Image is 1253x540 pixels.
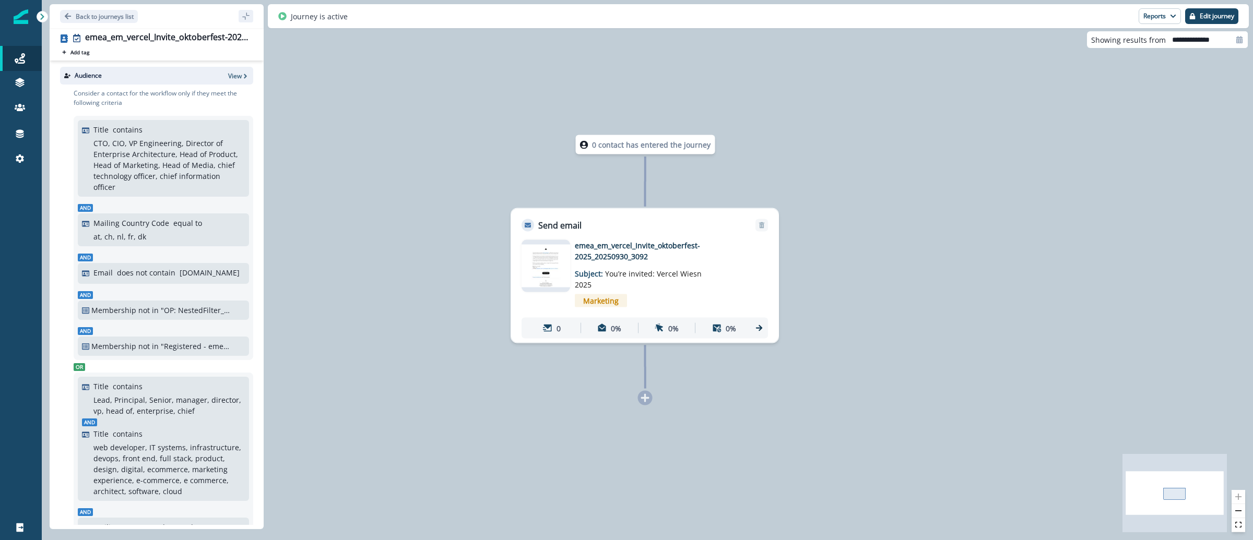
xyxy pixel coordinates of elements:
[74,89,253,107] p: Consider a contact for the workflow only if they meet the following criteria
[668,322,679,333] p: 0%
[575,294,627,307] span: Marketing
[726,322,736,333] p: 0%
[93,138,242,193] p: CTO, CIO, VP Engineering, Director of Enterprise Architecture, Head of Product, Head of Marketing...
[1200,13,1234,20] p: Edit journey
[14,9,28,24] img: Inflection
[161,305,231,316] p: "OP: NestedFilter_MasterEmailSuppression+3daygov"
[93,428,109,439] p: Title
[1232,518,1245,532] button: fit view
[592,139,711,150] p: 0 contact has entered the journey
[522,245,570,287] img: email asset unavailable
[78,204,93,212] span: And
[1139,8,1181,24] button: Reports
[93,381,109,392] p: Title
[113,124,143,135] p: contains
[1232,504,1245,518] button: zoom out
[93,267,113,278] p: Email
[557,322,561,333] p: 0
[575,262,705,290] p: Subject:
[78,508,93,516] span: And
[93,522,169,533] p: Mailing Country Code
[113,381,143,392] p: contains
[138,305,159,316] p: not in
[228,71,249,80] button: View
[161,341,231,352] p: "Registered - emea_event_field_vercel-frontend-wiesn-2025_20250930 for 3092"
[1185,8,1238,24] button: Edit journey
[575,240,742,262] p: emea_em_vercel_Invite_oktoberfest-2025_20250930_3092
[117,267,175,278] p: does not contain
[545,135,746,154] div: 0 contact has entered the journey
[60,48,91,56] button: Add tag
[93,124,109,135] p: Title
[93,394,242,416] p: Lead, Principal, Senior, manager, director, vp, head of, enterprise, chief
[82,418,97,426] span: And
[173,522,202,533] p: equal to
[60,10,138,23] button: Go back
[76,12,134,21] p: Back to journeys list
[78,254,93,261] span: And
[611,322,621,333] p: 0%
[74,363,85,371] span: Or
[291,11,348,22] p: Journey is active
[70,49,89,55] p: Add tag
[78,327,93,335] span: And
[180,267,240,278] p: [DOMAIN_NAME]
[1091,34,1166,45] p: Showing results from
[239,10,253,22] button: sidebar collapse toggle
[575,269,702,290] span: You’re invited: Vercel Wiesn 2025
[93,231,146,242] p: at, ch, nl, fr, dk
[138,341,159,352] p: not in
[228,71,242,80] p: View
[93,218,169,229] p: Mailing Country Code
[173,218,202,229] p: equal to
[113,428,143,439] p: contains
[75,71,102,80] p: Audience
[538,219,582,232] p: Send email
[93,442,242,497] p: web developer, IT systems, infrastructure, devops, front end, full stack, product, design, digita...
[91,305,136,316] p: Membership
[85,32,249,44] div: emea_em_vercel_Invite_oktoberfest-2025_20250930_3092
[78,291,93,299] span: And
[91,341,136,352] p: Membership
[511,208,779,343] div: Send emailRemoveemail asset unavailableemea_em_vercel_Invite_oktoberfest-2025_20250930_3092Subjec...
